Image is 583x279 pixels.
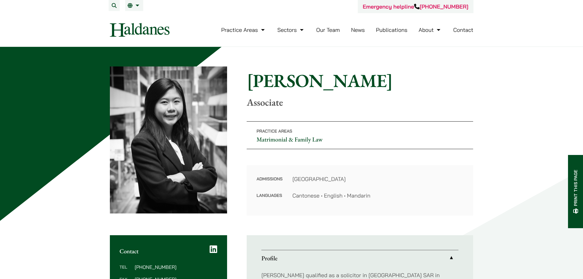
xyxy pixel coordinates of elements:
[277,26,305,33] a: Sectors
[120,265,132,277] dt: Tel
[363,3,468,10] a: Emergency helpline[PHONE_NUMBER]
[120,247,218,255] h2: Contact
[128,3,141,8] a: EN
[256,191,282,200] dt: Languages
[261,250,458,266] a: Profile
[221,26,266,33] a: Practice Areas
[210,245,217,254] a: LinkedIn
[316,26,340,33] a: Our Team
[256,175,282,191] dt: Admissions
[247,96,473,108] p: Associate
[110,23,170,37] img: Logo of Haldanes
[453,26,473,33] a: Contact
[135,265,217,270] dd: [PHONE_NUMBER]
[256,135,323,143] a: Matrimonial & Family Law
[292,191,463,200] dd: Cantonese • English • Mandarin
[247,70,473,92] h1: [PERSON_NAME]
[376,26,408,33] a: Publications
[419,26,442,33] a: About
[351,26,365,33] a: News
[292,175,463,183] dd: [GEOGRAPHIC_DATA]
[256,128,292,134] span: Practice Areas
